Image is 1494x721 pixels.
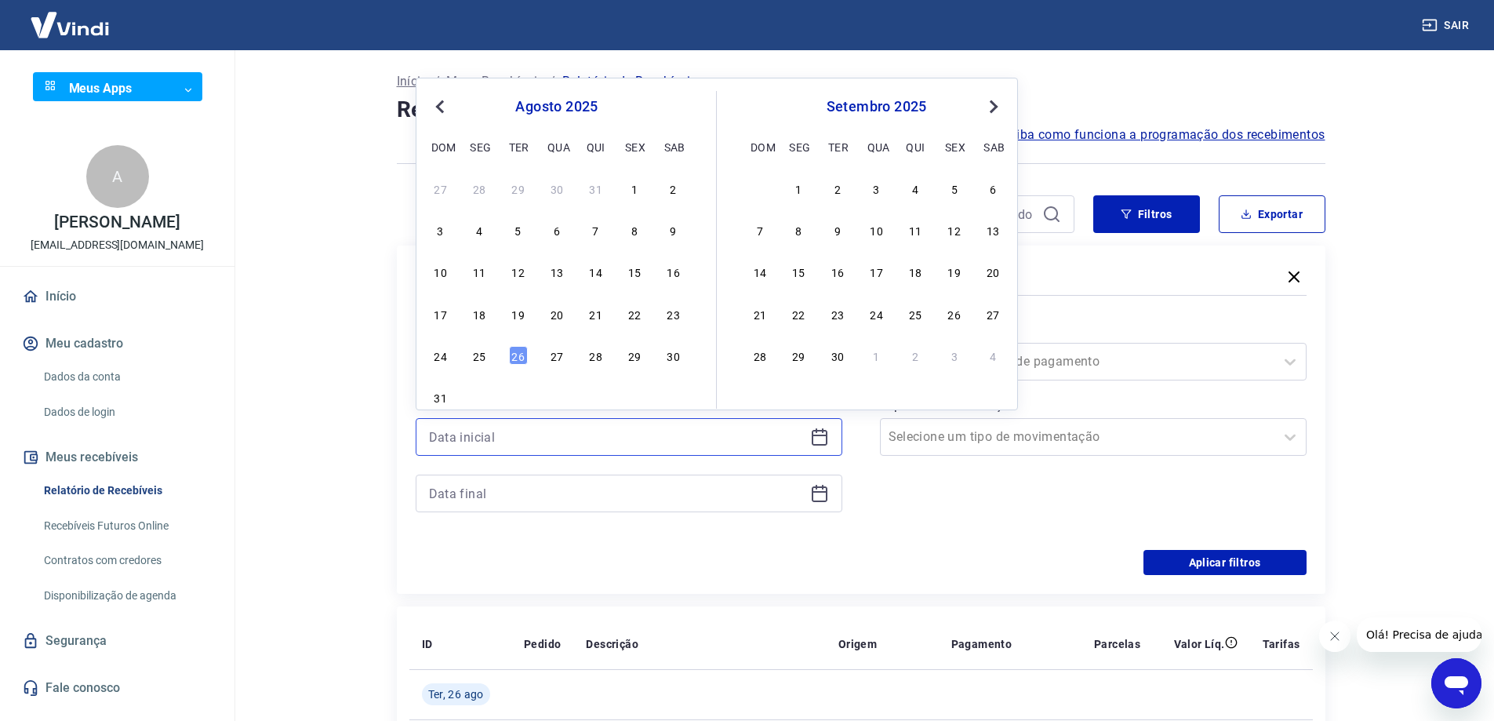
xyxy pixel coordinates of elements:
[906,220,925,239] div: Choose quinta-feira, 11 de setembro de 2025
[906,304,925,323] div: Choose quinta-feira, 25 de setembro de 2025
[550,72,555,91] p: /
[587,262,605,281] div: Choose quinta-feira, 14 de agosto de 2025
[867,262,886,281] div: Choose quarta-feira, 17 de setembro de 2025
[1419,11,1475,40] button: Sair
[951,636,1012,652] p: Pagamento
[1143,550,1307,575] button: Aplicar filtros
[446,72,543,91] a: Meus Recebíveis
[397,94,1325,126] h4: Relatório de Recebíveis
[509,262,528,281] div: Choose terça-feira, 12 de agosto de 2025
[748,177,1005,366] div: month 2025-09
[547,346,566,365] div: Choose quarta-feira, 27 de agosto de 2025
[828,137,847,156] div: ter
[751,346,769,365] div: Choose domingo, 28 de setembro de 2025
[470,220,489,239] div: Choose segunda-feira, 4 de agosto de 2025
[828,304,847,323] div: Choose terça-feira, 23 de setembro de 2025
[547,137,566,156] div: qua
[509,179,528,198] div: Choose terça-feira, 29 de julho de 2025
[470,137,489,156] div: seg
[547,388,566,406] div: Choose quarta-feira, 3 de setembro de 2025
[470,388,489,406] div: Choose segunda-feira, 1 de setembro de 2025
[1093,195,1200,233] button: Filtros
[751,220,769,239] div: Choose domingo, 7 de setembro de 2025
[19,1,121,49] img: Vindi
[38,544,216,577] a: Contratos com credores
[984,97,1003,116] button: Next Month
[547,220,566,239] div: Choose quarta-feira, 6 de agosto de 2025
[751,179,769,198] div: Choose domingo, 31 de agosto de 2025
[789,179,808,198] div: Choose segunda-feira, 1 de setembro de 2025
[509,304,528,323] div: Choose terça-feira, 19 de agosto de 2025
[587,220,605,239] div: Choose quinta-feira, 7 de agosto de 2025
[38,580,216,612] a: Disponibilização de agenda
[1431,658,1481,708] iframe: Botão para abrir a janela de mensagens
[828,220,847,239] div: Choose terça-feira, 9 de setembro de 2025
[625,388,644,406] div: Choose sexta-feira, 5 de setembro de 2025
[748,97,1005,116] div: setembro 2025
[587,179,605,198] div: Choose quinta-feira, 31 de julho de 2025
[906,179,925,198] div: Choose quinta-feira, 4 de setembro de 2025
[838,636,877,652] p: Origem
[664,304,683,323] div: Choose sábado, 23 de agosto de 2025
[1219,195,1325,233] button: Exportar
[1263,636,1300,652] p: Tarifas
[429,177,685,409] div: month 2025-08
[38,510,216,542] a: Recebíveis Futuros Online
[431,97,449,116] button: Previous Month
[664,179,683,198] div: Choose sábado, 2 de agosto de 2025
[983,262,1002,281] div: Choose sábado, 20 de setembro de 2025
[625,179,644,198] div: Choose sexta-feira, 1 de agosto de 2025
[751,137,769,156] div: dom
[470,346,489,365] div: Choose segunda-feira, 25 de agosto de 2025
[1174,636,1225,652] p: Valor Líq.
[625,137,644,156] div: sex
[983,137,1002,156] div: sab
[431,137,450,156] div: dom
[86,145,149,208] div: A
[906,137,925,156] div: qui
[38,475,216,507] a: Relatório de Recebíveis
[1001,126,1325,144] a: Saiba como funciona a programação dos recebimentos
[625,220,644,239] div: Choose sexta-feira, 8 de agosto de 2025
[664,388,683,406] div: Choose sábado, 6 de setembro de 2025
[883,396,1303,415] label: Tipo de Movimentação
[431,262,450,281] div: Choose domingo, 10 de agosto de 2025
[625,262,644,281] div: Choose sexta-feira, 15 de agosto de 2025
[751,262,769,281] div: Choose domingo, 14 de setembro de 2025
[1094,636,1140,652] p: Parcelas
[751,304,769,323] div: Choose domingo, 21 de setembro de 2025
[429,425,804,449] input: Data inicial
[38,361,216,393] a: Dados da conta
[906,346,925,365] div: Choose quinta-feira, 2 de outubro de 2025
[945,262,964,281] div: Choose sexta-feira, 19 de setembro de 2025
[19,624,216,658] a: Segurança
[429,97,685,116] div: agosto 2025
[524,636,561,652] p: Pedido
[789,137,808,156] div: seg
[431,220,450,239] div: Choose domingo, 3 de agosto de 2025
[397,72,428,91] a: Início
[422,636,433,652] p: ID
[587,346,605,365] div: Choose quinta-feira, 28 de agosto de 2025
[38,396,216,428] a: Dados de login
[828,262,847,281] div: Choose terça-feira, 16 de setembro de 2025
[664,262,683,281] div: Choose sábado, 16 de agosto de 2025
[789,304,808,323] div: Choose segunda-feira, 22 de setembro de 2025
[906,262,925,281] div: Choose quinta-feira, 18 de setembro de 2025
[867,179,886,198] div: Choose quarta-feira, 3 de setembro de 2025
[470,304,489,323] div: Choose segunda-feira, 18 de agosto de 2025
[945,137,964,156] div: sex
[867,137,886,156] div: qua
[664,220,683,239] div: Choose sábado, 9 de agosto de 2025
[789,262,808,281] div: Choose segunda-feira, 15 de setembro de 2025
[562,72,697,91] p: Relatório de Recebíveis
[945,220,964,239] div: Choose sexta-feira, 12 de setembro de 2025
[9,11,132,24] span: Olá! Precisa de ajuda?
[431,388,450,406] div: Choose domingo, 31 de agosto de 2025
[587,388,605,406] div: Choose quinta-feira, 4 de setembro de 2025
[1357,617,1481,652] iframe: Mensagem da empresa
[509,346,528,365] div: Choose terça-feira, 26 de agosto de 2025
[509,220,528,239] div: Choose terça-feira, 5 de agosto de 2025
